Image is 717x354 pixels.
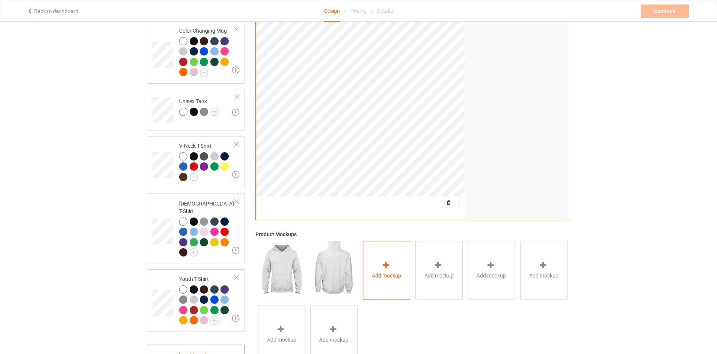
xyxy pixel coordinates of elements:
[232,109,239,116] img: exclamation icon
[200,68,208,76] img: svg+xml;base64,PD94bWwgdmVyc2lvbj0iMS4wIiBlbmNvZGluZz0iVVRGLTgiPz4KPHN2ZyB3aWR0aD0iMjJweCIgaGVpZ2...
[468,241,515,300] div: Add mockup
[147,269,245,332] div: Youth T-Shirt
[377,0,393,21] div: Details
[179,27,235,76] div: Color Changing Mug
[147,89,245,131] div: Unisex Tank
[310,241,357,299] img: regular.jpg
[210,316,219,325] img: svg+xml;base64,PD94bWwgdmVyc2lvbj0iMS4wIiBlbmNvZGluZz0iVVRGLTgiPz4KPHN2ZyB3aWR0aD0iMjJweCIgaGVpZ2...
[424,272,454,279] span: Add mockup
[324,0,340,22] div: Design
[179,200,235,256] div: [DEMOGRAPHIC_DATA] T-Shirt
[190,248,198,256] img: svg+xml;base64,PD94bWwgdmVyc2lvbj0iMS4wIiBlbmNvZGluZz0iVVRGLTgiPz4KPHN2ZyB3aWR0aD0iMjJweCIgaGVpZ2...
[179,275,235,324] div: Youth T-Shirt
[520,241,568,300] div: Add mockup
[179,97,219,115] div: Unisex Tank
[232,66,239,73] img: exclamation icon
[258,241,305,299] img: regular.jpg
[350,0,367,21] div: Pricing
[255,231,570,238] div: Product Mockups
[179,295,187,304] img: heather_texture.png
[319,336,349,343] span: Add mockup
[147,193,245,264] div: [DEMOGRAPHIC_DATA] T-Shirt
[232,315,239,322] img: exclamation icon
[529,272,559,279] span: Add mockup
[372,272,401,279] span: Add mockup
[147,136,245,189] div: V-Neck T-Shirt
[210,108,219,116] img: svg+xml;base64,PD94bWwgdmVyc2lvbj0iMS4wIiBlbmNvZGluZz0iVVRGLTgiPz4KPHN2ZyB3aWR0aD0iMjJweCIgaGVpZ2...
[27,8,78,14] a: Back to dashboard
[200,108,208,116] img: heather_texture.png
[232,171,239,178] img: exclamation icon
[267,336,296,343] span: Add mockup
[190,173,198,181] img: svg+xml;base64,PD94bWwgdmVyc2lvbj0iMS4wIiBlbmNvZGluZz0iVVRGLTgiPz4KPHN2ZyB3aWR0aD0iMjJweCIgaGVpZ2...
[477,272,506,279] span: Add mockup
[363,241,410,300] div: Add mockup
[232,247,239,254] img: exclamation icon
[147,21,245,84] div: Color Changing Mug
[179,142,235,181] div: V-Neck T-Shirt
[415,241,463,300] div: Add mockup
